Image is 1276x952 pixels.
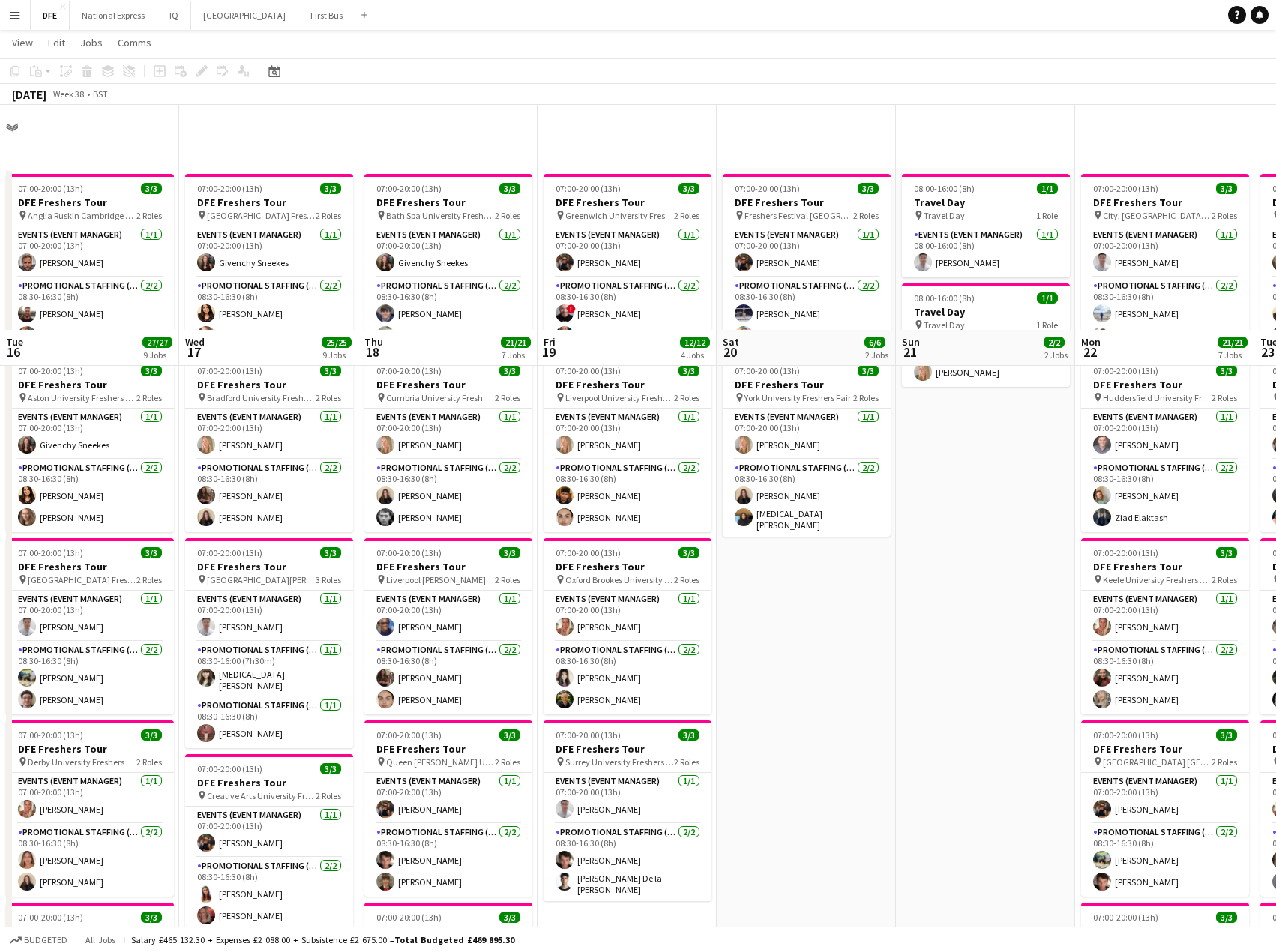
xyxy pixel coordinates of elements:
[723,356,891,537] app-job-card: 07:00-20:00 (13h)3/3DFE Freshers Tour York University Freshers Fair2 RolesEvents (Event Manager)1...
[376,729,442,741] span: 07:00-20:00 (13h)
[24,935,67,945] span: Budgeted
[185,196,353,209] h3: DFE Freshers Tour
[1103,756,1212,768] span: [GEOGRAPHIC_DATA] [GEOGRAPHIC_DATA] Freshers Fair
[185,754,353,930] div: 07:00-20:00 (13h)3/3DFE Freshers Tour Creative Arts University Freshers Fair2 RolesEvents (Event ...
[386,756,495,768] span: Queen [PERSON_NAME] University Freshers Fair
[544,642,711,714] app-card-role: Promotional Staffing (Brand Ambassadors)2/208:30-16:30 (8h)[PERSON_NAME][PERSON_NAME]
[12,87,46,102] div: [DATE]
[1093,183,1158,194] span: 07:00-20:00 (13h)
[544,538,711,714] div: 07:00-20:00 (13h)3/3DFE Freshers Tour Oxford Brookes University Freshers Fair2 RolesEvents (Event...
[207,790,316,801] span: Creative Arts University Freshers Fair
[1081,356,1249,532] div: 07:00-20:00 (13h)3/3DFE Freshers Tour Huddersfield University Freshers Fair2 RolesEvents (Event M...
[6,335,23,349] span: Tue
[735,365,800,376] span: 07:00-20:00 (13h)
[364,591,532,642] app-card-role: Events (Event Manager)1/107:00-20:00 (13h)[PERSON_NAME]
[1081,538,1249,714] app-job-card: 07:00-20:00 (13h)3/3DFE Freshers Tour Keele University Freshers Fair2 RolesEvents (Event Manager)...
[900,343,920,361] span: 21
[858,365,879,376] span: 3/3
[185,642,353,697] app-card-role: Promotional Staffing (Brand Ambassadors)1/108:30-16:00 (7h30m)[MEDICAL_DATA][PERSON_NAME]
[320,763,341,774] span: 3/3
[720,343,739,361] span: 20
[364,409,532,460] app-card-role: Events (Event Manager)1/107:00-20:00 (13h)[PERSON_NAME]
[112,33,157,52] a: Comms
[723,378,891,391] h3: DFE Freshers Tour
[1081,226,1249,277] app-card-role: Events (Event Manager)1/107:00-20:00 (13h)[PERSON_NAME]
[723,196,891,209] h3: DFE Freshers Tour
[723,174,891,350] app-job-card: 07:00-20:00 (13h)3/3DFE Freshers Tour Freshers Festival [GEOGRAPHIC_DATA]2 RolesEvents (Event Man...
[185,807,353,858] app-card-role: Events (Event Manager)1/107:00-20:00 (13h)[PERSON_NAME]
[499,912,520,923] span: 3/3
[364,773,532,824] app-card-role: Events (Event Manager)1/107:00-20:00 (13h)[PERSON_NAME]
[316,392,341,403] span: 2 Roles
[499,729,520,741] span: 3/3
[723,409,891,460] app-card-role: Events (Event Manager)1/107:00-20:00 (13h)[PERSON_NAME]
[6,277,174,350] app-card-role: Promotional Staffing (Brand Ambassadors)2/208:30-16:30 (8h)[PERSON_NAME][PERSON_NAME]
[185,776,353,789] h3: DFE Freshers Tour
[74,33,109,52] a: Jobs
[376,547,442,558] span: 07:00-20:00 (13h)
[6,773,174,824] app-card-role: Events (Event Manager)1/107:00-20:00 (13h)[PERSON_NAME]
[28,756,136,768] span: Derby University Freshers Fair
[364,560,532,573] h3: DFE Freshers Tour
[185,226,353,277] app-card-role: Events (Event Manager)1/107:00-20:00 (13h)Givenchy Sneekes
[1081,924,1249,938] h3: DFE Freshers Tour
[1216,183,1237,194] span: 3/3
[362,343,383,361] span: 18
[544,409,711,460] app-card-role: Events (Event Manager)1/107:00-20:00 (13h)[PERSON_NAME]
[185,378,353,391] h3: DFE Freshers Tour
[185,591,353,642] app-card-role: Events (Event Manager)1/107:00-20:00 (13h)[PERSON_NAME]
[1093,547,1158,558] span: 07:00-20:00 (13h)
[1081,560,1249,573] h3: DFE Freshers Tour
[6,742,174,756] h3: DFE Freshers Tour
[320,547,341,558] span: 3/3
[376,365,442,376] span: 07:00-20:00 (13h)
[141,547,162,558] span: 3/3
[1216,912,1237,923] span: 3/3
[853,210,879,221] span: 2 Roles
[185,538,353,748] app-job-card: 07:00-20:00 (13h)3/3DFE Freshers Tour [GEOGRAPHIC_DATA][PERSON_NAME][DEMOGRAPHIC_DATA] Freshers F...
[864,337,885,348] span: 6/6
[544,356,711,532] app-job-card: 07:00-20:00 (13h)3/3DFE Freshers Tour Liverpool University Freshers Fair2 RolesEvents (Event Mana...
[185,277,353,350] app-card-role: Promotional Staffing (Brand Ambassadors)2/208:30-16:30 (8h)[PERSON_NAME][PERSON_NAME]
[185,460,353,532] app-card-role: Promotional Staffing (Brand Ambassadors)2/208:30-16:30 (8h)[PERSON_NAME][PERSON_NAME]
[207,210,316,221] span: [GEOGRAPHIC_DATA] Freshers Fair
[197,547,262,558] span: 07:00-20:00 (13h)
[28,210,136,221] span: Anglia Ruskin Cambridge Freshers Fair
[376,183,442,194] span: 07:00-20:00 (13h)
[6,538,174,714] app-job-card: 07:00-20:00 (13h)3/3DFE Freshers Tour [GEOGRAPHIC_DATA] Freshers Fair2 RolesEvents (Event Manager...
[565,756,674,768] span: Surrey University Freshers Fair
[501,337,531,348] span: 21/21
[6,356,174,532] app-job-card: 07:00-20:00 (13h)3/3DFE Freshers Tour Aston University Freshers Fair2 RolesEvents (Event Manager)...
[394,934,514,945] span: Total Budgeted £469 895.30
[674,210,699,221] span: 2 Roles
[1216,365,1237,376] span: 3/3
[364,460,532,532] app-card-role: Promotional Staffing (Brand Ambassadors)2/208:30-16:30 (8h)[PERSON_NAME][PERSON_NAME]
[364,538,532,714] div: 07:00-20:00 (13h)3/3DFE Freshers Tour Liverpool [PERSON_NAME] University Freshers Fair2 RolesEven...
[544,560,711,573] h3: DFE Freshers Tour
[1216,547,1237,558] span: 3/3
[185,174,353,350] div: 07:00-20:00 (13h)3/3DFE Freshers Tour [GEOGRAPHIC_DATA] Freshers Fair2 RolesEvents (Event Manager...
[681,349,709,361] div: 4 Jobs
[1081,378,1249,391] h3: DFE Freshers Tour
[6,409,174,460] app-card-role: Events (Event Manager)1/107:00-20:00 (13h)Givenchy Sneekes
[744,210,853,221] span: Freshers Festival [GEOGRAPHIC_DATA]
[386,392,495,403] span: Cumbria University Freshers Fair
[902,196,1070,209] h3: Travel Day
[93,88,108,100] div: BST
[31,1,70,30] button: DFE
[386,574,495,585] span: Liverpool [PERSON_NAME] University Freshers Fair
[544,720,711,901] app-job-card: 07:00-20:00 (13h)3/3DFE Freshers Tour Surrey University Freshers Fair2 RolesEvents (Event Manager...
[364,226,532,277] app-card-role: Events (Event Manager)1/107:00-20:00 (13h)Givenchy Sneekes
[320,365,341,376] span: 3/3
[207,392,316,403] span: Bradford University Freshers Fair
[136,210,162,221] span: 2 Roles
[556,365,621,376] span: 07:00-20:00 (13h)
[6,174,174,350] div: 07:00-20:00 (13h)3/3DFE Freshers Tour Anglia Ruskin Cambridge Freshers Fair2 RolesEvents (Event M...
[386,210,495,221] span: Bath Spa University Freshers Fair
[1081,409,1249,460] app-card-role: Events (Event Manager)1/107:00-20:00 (13h)[PERSON_NAME]
[364,924,532,938] h3: DFE Freshers Tour
[1081,742,1249,756] h3: DFE Freshers Tour
[6,642,174,714] app-card-role: Promotional Staffing (Brand Ambassadors)2/208:30-16:30 (8h)[PERSON_NAME][PERSON_NAME]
